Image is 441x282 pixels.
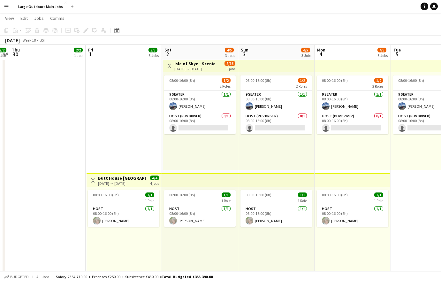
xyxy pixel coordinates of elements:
[220,84,231,89] span: 2 Roles
[11,51,20,58] span: 30
[56,274,213,279] div: Salary £354 710.00 + Expenses £250.00 + Subsistence £430.00 =
[317,91,388,113] app-card-role: 9 Seater1/108:00-16:00 (8h)[PERSON_NAME]
[301,48,310,52] span: 4/5
[296,84,307,89] span: 2 Roles
[169,192,195,197] span: 08:00-16:00 (8h)
[163,51,171,58] span: 2
[224,61,235,66] span: 8/16
[240,75,312,134] app-job-card: 08:00-16:00 (8h)1/22 Roles9 Seater1/108:00-16:00 (8h)[PERSON_NAME]Host (PHV Driver)0/108:00-16:00...
[240,113,312,134] app-card-role: Host (PHV Driver)0/108:00-16:00 (8h)
[393,47,401,53] span: Tue
[377,48,386,52] span: 4/5
[240,205,312,227] app-card-role: Host1/108:00-16:00 (8h)[PERSON_NAME]
[221,198,231,203] span: 1 Role
[240,51,248,58] span: 3
[3,14,17,22] a: View
[5,37,20,43] div: [DATE]
[40,38,46,43] div: BST
[222,192,231,197] span: 1/1
[398,78,424,83] span: 08:00-16:00 (8h)
[374,78,383,83] span: 1/2
[13,0,68,13] button: Large Outdoors Main Jobs
[378,53,388,58] div: 3 Jobs
[164,113,236,134] app-card-role: Host (PHV Driver)0/108:00-16:00 (8h)
[12,47,20,53] span: Thu
[174,67,215,71] div: [DATE] → [DATE]
[322,78,348,83] span: 08:00-16:00 (8h)
[48,14,67,22] a: Comms
[88,205,159,227] app-card-role: Host1/108:00-16:00 (8h)[PERSON_NAME]
[145,192,154,197] span: 1/1
[164,91,236,113] app-card-role: 9 Seater1/108:00-16:00 (8h)[PERSON_NAME]
[21,38,37,43] span: Week 18
[372,84,383,89] span: 2 Roles
[392,51,401,58] span: 5
[317,205,388,227] app-card-role: Host1/108:00-16:00 (8h)[PERSON_NAME]
[87,51,93,58] span: 1
[74,48,83,52] span: 2/2
[149,53,159,58] div: 3 Jobs
[20,15,28,21] span: Edit
[3,273,30,280] button: Budgeted
[93,192,119,197] span: 08:00-16:00 (8h)
[98,175,146,181] h3: Butt House [GEOGRAPHIC_DATA]
[145,198,154,203] span: 1 Role
[50,15,65,21] span: Comms
[317,47,325,53] span: Mon
[35,274,50,279] span: All jobs
[317,190,388,227] app-job-card: 08:00-16:00 (8h)1/11 RoleHost1/108:00-16:00 (8h)[PERSON_NAME]
[226,66,235,71] div: 8 jobs
[222,78,231,83] span: 1/2
[246,78,271,83] span: 08:00-16:00 (8h)
[322,192,348,197] span: 08:00-16:00 (8h)
[298,78,307,83] span: 1/2
[10,275,29,279] span: Budgeted
[164,75,236,134] app-job-card: 08:00-16:00 (8h)1/22 Roles9 Seater1/108:00-16:00 (8h)[PERSON_NAME]Host (PHV Driver)0/108:00-16:00...
[5,15,14,21] span: View
[34,15,44,21] span: Jobs
[164,190,236,227] app-job-card: 08:00-16:00 (8h)1/11 RoleHost1/108:00-16:00 (8h)[PERSON_NAME]
[174,61,215,67] h3: Isle of Skye - Scenic
[317,75,388,134] app-job-card: 08:00-16:00 (8h)1/22 Roles9 Seater1/108:00-16:00 (8h)[PERSON_NAME]Host (PHV Driver)0/108:00-16:00...
[298,192,307,197] span: 1/1
[88,190,159,227] app-job-card: 08:00-16:00 (8h)1/11 RoleHost1/108:00-16:00 (8h)[PERSON_NAME]
[316,51,325,58] span: 4
[32,14,46,22] a: Jobs
[374,192,383,197] span: 1/1
[169,78,195,83] span: 08:00-16:00 (8h)
[374,198,383,203] span: 1 Role
[298,198,307,203] span: 1 Role
[162,274,213,279] span: Total Budgeted £355 390.00
[225,53,235,58] div: 3 Jobs
[150,176,159,180] span: 4/4
[317,113,388,134] app-card-role: Host (PHV Driver)0/108:00-16:00 (8h)
[240,91,312,113] app-card-role: 9 Seater1/108:00-16:00 (8h)[PERSON_NAME]
[240,190,312,227] app-job-card: 08:00-16:00 (8h)1/11 RoleHost1/108:00-16:00 (8h)[PERSON_NAME]
[301,53,311,58] div: 3 Jobs
[88,47,93,53] span: Fri
[150,180,159,186] div: 4 jobs
[98,181,146,186] div: [DATE] → [DATE]
[164,205,236,227] app-card-role: Host1/108:00-16:00 (8h)[PERSON_NAME]
[74,53,82,58] div: 1 Job
[246,192,271,197] span: 08:00-16:00 (8h)
[148,48,157,52] span: 5/5
[18,14,30,22] a: Edit
[225,48,234,52] span: 4/5
[164,47,171,53] span: Sat
[241,47,248,53] span: Sun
